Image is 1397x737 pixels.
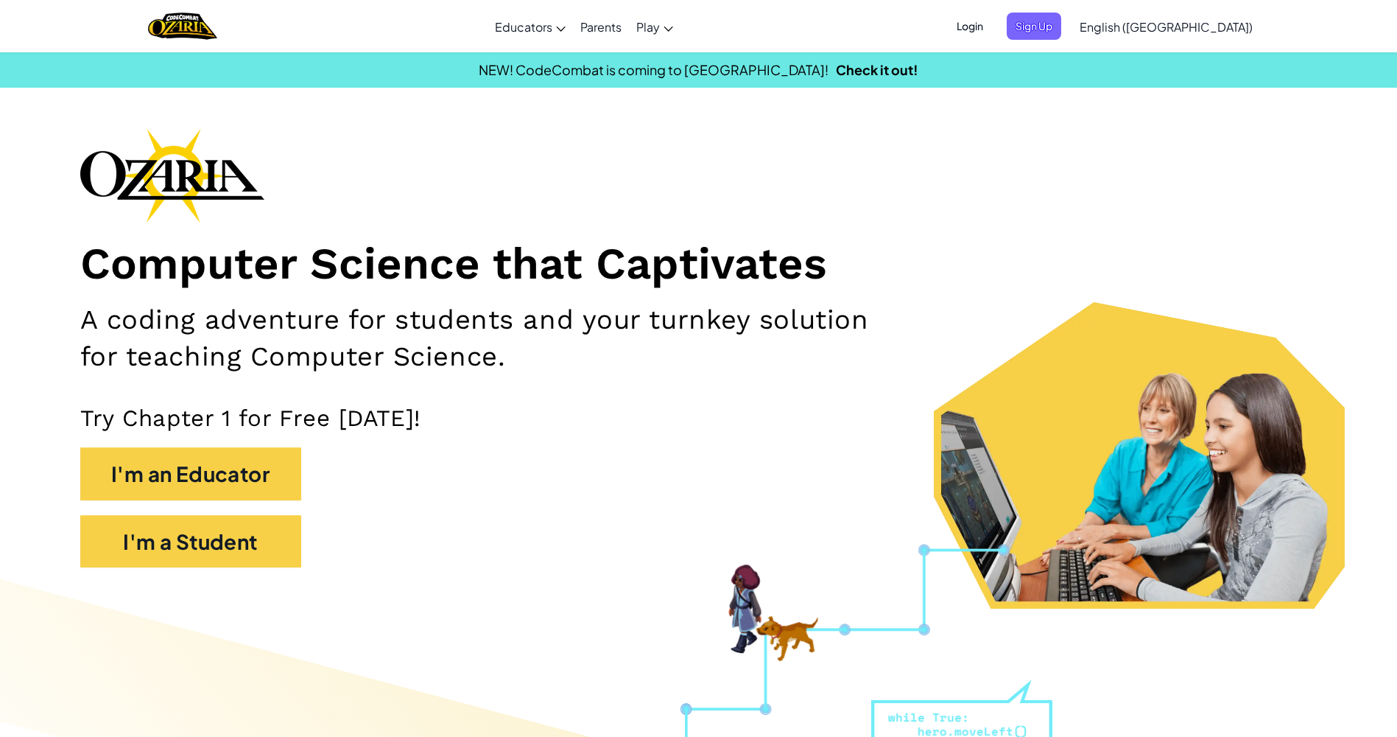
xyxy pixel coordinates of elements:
img: Ozaria branding logo [80,128,264,223]
img: Home [148,11,217,41]
a: Ozaria by CodeCombat logo [148,11,217,41]
a: Check it out! [836,61,918,78]
span: Play [636,19,660,35]
button: Sign Up [1007,13,1061,40]
a: Parents [573,7,629,46]
button: I'm a Student [80,515,301,568]
p: Try Chapter 1 for Free [DATE]! [80,404,1317,433]
a: English ([GEOGRAPHIC_DATA]) [1072,7,1260,46]
span: English ([GEOGRAPHIC_DATA]) [1080,19,1253,35]
span: Educators [495,19,552,35]
a: Educators [488,7,573,46]
h1: Computer Science that Captivates [80,237,1317,291]
a: Play [629,7,680,46]
span: NEW! CodeCombat is coming to [GEOGRAPHIC_DATA]! [479,61,828,78]
h2: A coding adventure for students and your turnkey solution for teaching Computer Science. [80,301,909,374]
button: I'm an Educator [80,447,301,500]
button: Login [948,13,992,40]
